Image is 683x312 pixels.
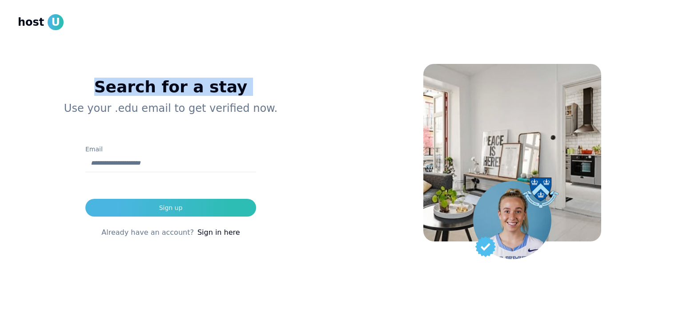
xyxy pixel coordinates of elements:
[423,64,601,241] img: House Background
[101,227,194,238] span: Already have an account?
[473,181,551,259] img: Student
[48,14,64,30] span: U
[159,203,183,212] div: Sign up
[32,78,309,96] h1: Search for a stay
[197,227,240,238] a: Sign in here
[85,199,256,217] button: Sign up
[18,14,64,30] a: hostU
[32,101,309,115] p: Use your .edu email to get verified now.
[523,178,558,208] img: Columbia university
[85,146,103,153] label: Email
[18,15,44,29] span: host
